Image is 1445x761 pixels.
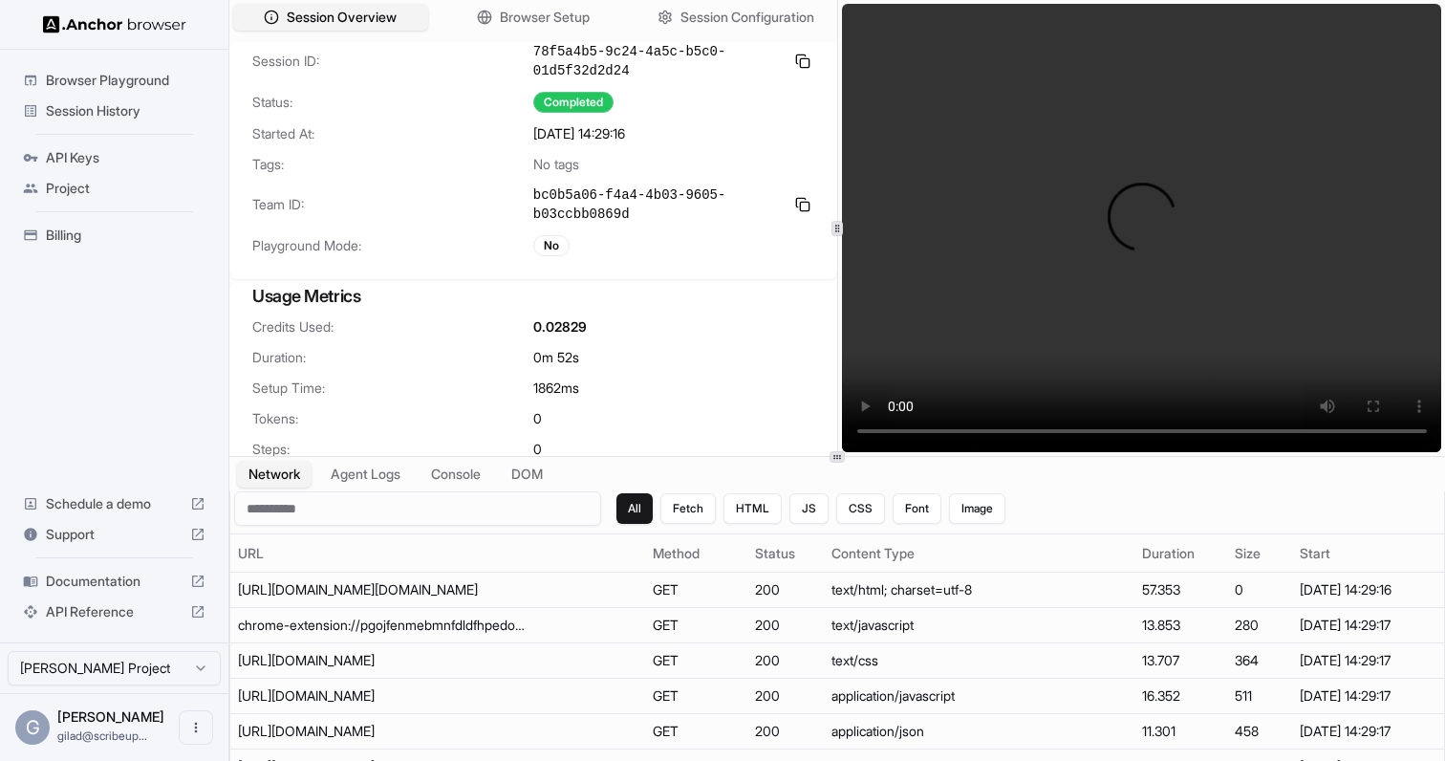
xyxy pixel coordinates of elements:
[824,714,1134,750] td: application/json
[1292,679,1444,714] td: [DATE] 14:29:17
[755,544,816,563] div: Status
[15,566,213,597] div: Documentation
[660,493,716,524] button: Fetch
[500,461,554,488] button: DOM
[680,8,814,27] span: Session Configuration
[179,710,213,745] button: Open menu
[747,679,824,714] td: 200
[645,714,747,750] td: GET
[252,409,533,428] span: Tokens:
[252,52,533,71] span: Session ID:
[1134,608,1227,643] td: 13.853
[533,317,587,337] span: 0.02829
[46,602,183,621] span: API Reference
[238,580,525,599] div: https://www.netflix.com/login?nextpage=https%3A%2F%2Fwww.netflix.com%2Fsimplemember%2Fmanagepayme...
[645,608,747,643] td: GET
[1292,573,1444,608] td: [DATE] 14:29:16
[747,643,824,679] td: 200
[46,525,183,544] span: Support
[15,710,50,745] div: G
[645,679,747,714] td: GET
[43,15,186,33] img: Anchor Logo
[1142,544,1219,563] div: Duration
[645,643,747,679] td: GET
[420,461,492,488] button: Console
[1227,714,1291,750] td: 458
[46,179,205,198] span: Project
[533,185,784,224] span: bc0b5a06-f4a4-4b03-9605-b03ccbb0869d
[319,461,412,488] button: Agent Logs
[252,155,533,174] span: Tags:
[645,573,747,608] td: GET
[747,714,824,750] td: 200
[15,173,213,204] div: Project
[747,608,824,643] td: 200
[1235,544,1283,563] div: Size
[252,236,533,255] span: Playground Mode:
[824,608,1134,643] td: text/javascript
[15,597,213,627] div: API Reference
[238,616,525,635] div: chrome-extension://pgojfenmebmnfdldfhpedoakbgbbbbmj/injectedPatch.js
[616,493,653,524] button: All
[15,96,213,126] div: Session History
[287,8,397,27] span: Session Overview
[533,92,614,113] div: Completed
[1227,573,1291,608] td: 0
[723,493,782,524] button: HTML
[789,493,829,524] button: JS
[836,493,885,524] button: CSS
[747,573,824,608] td: 200
[1227,643,1291,679] td: 364
[15,65,213,96] div: Browser Playground
[238,651,525,670] div: https://assets.nflxext.com/web/ffe/wp/@nf-web-ui/ui-shared/dist/less/pages/clcs/shared.fd4b86a52d...
[1227,679,1291,714] td: 511
[252,195,533,214] span: Team ID:
[238,722,525,741] div: https://help.nflxext.com/helpcenter/OneTrust/oneTrust_production_2025-07-24/consent/87b6a5c0-0104...
[57,708,164,725] span: Gilad Spitzer
[238,686,525,706] div: https://help.nflxext.com/helpcenter/OneTrust/oneTrust_production_2025-07-24/scripttemplates/otSDK...
[252,124,533,143] span: Started At:
[533,42,784,80] span: 78f5a4b5-9c24-4a5c-b5c0-01d5f32d2d24
[533,348,579,367] span: 0m 52s
[15,519,213,550] div: Support
[252,379,533,398] span: Setup Time:
[252,317,533,337] span: Credits Used:
[46,71,205,90] span: Browser Playground
[533,124,625,143] span: [DATE] 14:29:16
[1134,643,1227,679] td: 13.707
[252,283,814,310] h3: Usage Metrics
[57,728,147,743] span: gilad@scribeup.io
[46,101,205,120] span: Session History
[46,494,183,513] span: Schedule a demo
[1134,679,1227,714] td: 16.352
[1292,643,1444,679] td: [DATE] 14:29:17
[46,148,205,167] span: API Keys
[653,544,740,563] div: Method
[237,461,312,488] button: Network
[500,8,590,27] span: Browser Setup
[252,348,533,367] span: Duration:
[15,142,213,173] div: API Keys
[824,573,1134,608] td: text/html; charset=utf-8
[1134,573,1227,608] td: 57.353
[824,679,1134,714] td: application/javascript
[1300,544,1436,563] div: Start
[1227,608,1291,643] td: 280
[238,544,637,563] div: URL
[1134,714,1227,750] td: 11.301
[1292,608,1444,643] td: [DATE] 14:29:17
[831,544,1127,563] div: Content Type
[949,493,1005,524] button: Image
[46,226,205,245] span: Billing
[893,493,941,524] button: Font
[15,220,213,250] div: Billing
[252,440,533,459] span: Steps:
[15,489,213,519] div: Schedule a demo
[533,379,579,398] span: 1862 ms
[252,93,533,112] span: Status:
[824,643,1134,679] td: text/css
[533,235,570,256] div: No
[46,572,183,591] span: Documentation
[533,155,579,174] span: No tags
[533,440,542,459] span: 0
